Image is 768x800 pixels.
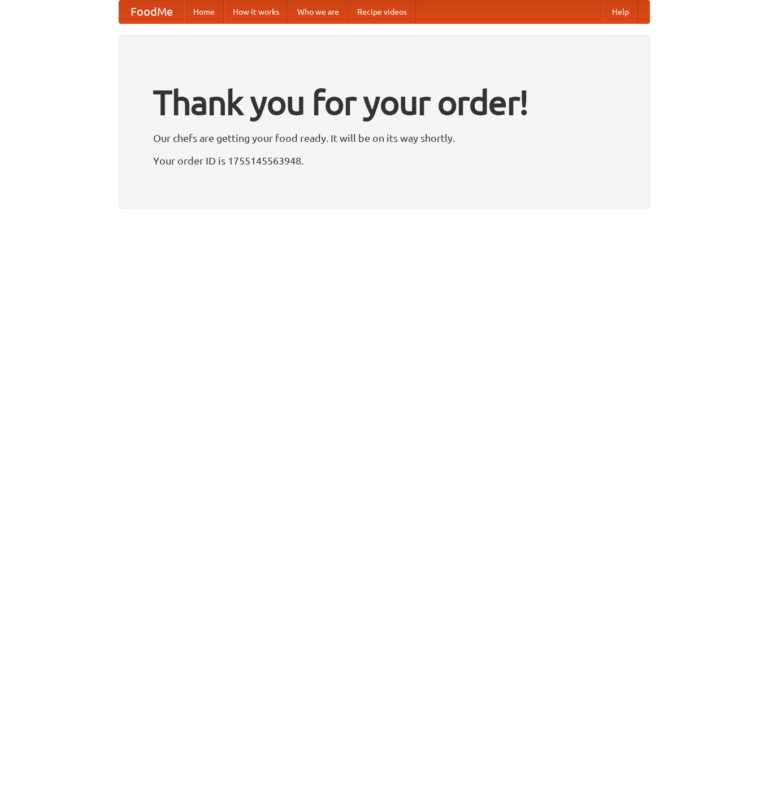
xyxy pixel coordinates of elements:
p: Our chefs are getting your food ready. It will be on its way shortly. [153,129,615,146]
a: How it works [224,1,288,23]
a: Recipe videos [348,1,416,23]
h1: Thank you for your order! [153,75,615,129]
a: Help [603,1,638,23]
a: FoodMe [119,1,184,23]
a: Home [184,1,224,23]
a: Who we are [288,1,348,23]
p: Your order ID is 1755145563948. [153,152,615,169]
